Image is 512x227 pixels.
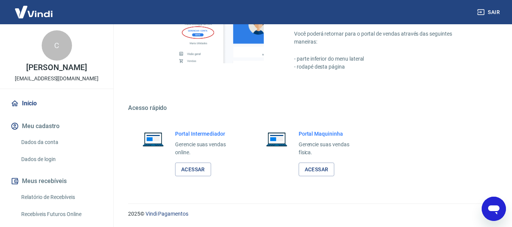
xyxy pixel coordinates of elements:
h6: Portal Intermediador [175,130,238,138]
img: Imagem de um notebook aberto [137,130,169,148]
h6: Portal Maquininha [299,130,362,138]
img: Vindi [9,0,58,23]
a: Acessar [175,163,211,177]
p: Gerencie suas vendas física. [299,141,362,157]
a: Dados da conta [18,135,104,150]
p: [EMAIL_ADDRESS][DOMAIN_NAME] [15,75,99,83]
a: Acessar [299,163,335,177]
button: Meu cadastro [9,118,104,135]
iframe: Botão para abrir a janela de mensagens [482,197,506,221]
a: Relatório de Recebíveis [18,189,104,205]
p: Gerencie suas vendas online. [175,141,238,157]
div: C [42,30,72,61]
h5: Acesso rápido [128,104,494,112]
p: Você poderá retornar para o portal de vendas através das seguintes maneiras: [294,30,476,46]
p: 2025 © [128,210,494,218]
button: Sair [476,5,503,19]
button: Meus recebíveis [9,173,104,189]
a: Vindi Pagamentos [146,211,188,217]
p: - parte inferior do menu lateral [294,55,476,63]
img: Imagem de um notebook aberto [261,130,293,148]
p: - rodapé desta página [294,63,476,71]
a: Recebíveis Futuros Online [18,207,104,222]
a: Dados de login [18,152,104,167]
a: Início [9,95,104,112]
p: [PERSON_NAME] [26,64,87,72]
